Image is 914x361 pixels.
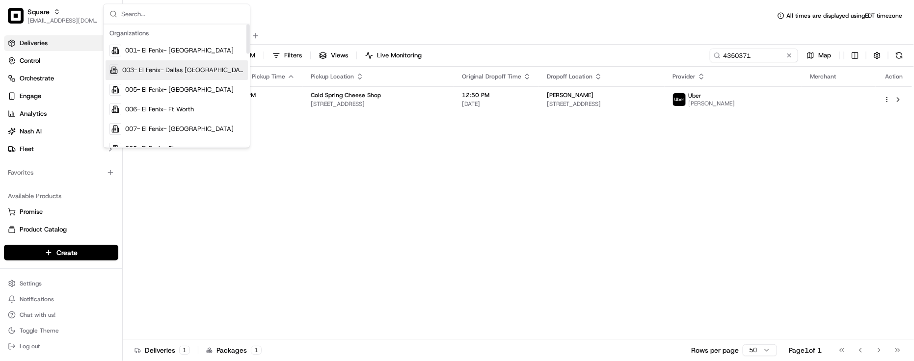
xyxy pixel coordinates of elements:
div: Deliveries [134,345,190,355]
button: Product Catalog [4,222,118,237]
button: Settings [4,277,118,290]
span: Settings [20,280,42,287]
span: Cold Spring Cheese Shop [311,91,381,99]
button: Promise [4,204,118,220]
span: All times are displayed using EDT timezone [786,12,902,20]
a: 💻API Documentation [79,138,161,156]
span: Pickup Location [311,73,354,80]
span: Map [818,51,831,60]
input: Search... [121,4,244,24]
span: Notifications [20,295,54,303]
input: Type to search [710,49,798,62]
span: Log out [20,342,40,350]
button: Refresh [892,49,906,62]
span: Filters [284,51,302,60]
button: Start new chat [167,97,179,108]
span: [STREET_ADDRESS] [547,100,657,108]
img: Square [8,8,24,24]
p: Rows per page [691,345,739,355]
span: 005- El Fenix- [GEOGRAPHIC_DATA] [125,86,234,95]
span: Original Dropoff Time [462,73,521,80]
div: Organizations [106,26,248,41]
a: Analytics [4,106,118,122]
span: Toggle Theme [20,327,59,335]
div: Start new chat [33,94,161,103]
span: Control [20,56,40,65]
div: Favorites [4,165,118,180]
button: Log out [4,339,118,353]
span: Views [331,51,348,60]
span: [DATE] [462,100,531,108]
button: Toggle Theme [4,324,118,337]
a: Deliveries [4,35,118,51]
a: Powered byPylon [69,166,119,174]
button: Live Monitoring [361,49,426,62]
span: Merchant [810,73,836,80]
span: Product Catalog [20,225,67,234]
span: Knowledge Base [20,142,75,152]
button: Orchestrate [4,71,118,86]
span: Provider [672,73,696,80]
span: Fleet [20,145,34,154]
button: Filters [268,49,306,62]
span: Promise [20,207,43,216]
span: Orchestrate [20,74,54,83]
span: 006- El Fenix- Ft Worth [125,105,194,114]
span: Deliveries [20,39,48,48]
img: uber-new-logo.jpeg [673,93,686,106]
span: API Documentation [93,142,158,152]
div: 1 [251,346,262,355]
button: SquareSquare[EMAIL_ADDRESS][DOMAIN_NAME] [4,4,102,27]
button: Map [802,49,835,62]
a: Promise [8,207,114,216]
span: [PERSON_NAME] [688,100,735,107]
div: 💻 [83,143,91,151]
div: Suggestions [104,25,250,148]
span: Original Pickup Time [228,73,285,80]
span: 001- El Fenix- [GEOGRAPHIC_DATA] [125,47,234,55]
span: Live Monitoring [377,51,422,60]
button: Create [4,245,118,260]
img: 1736555255976-a54dd68f-1ca7-489b-9aae-adbdc363a1c4 [10,94,27,111]
a: 📗Knowledge Base [6,138,79,156]
input: Got a question? Start typing here... [26,63,177,74]
div: Page 1 of 1 [789,345,822,355]
button: Fleet [4,141,118,157]
div: Available Products [4,188,118,204]
button: [EMAIL_ADDRESS][DOMAIN_NAME] [27,17,98,25]
span: 12:04 PM [228,91,295,99]
span: 003- El Fenix- Dallas [GEOGRAPHIC_DATA][PERSON_NAME] [122,66,244,75]
span: 12:50 PM [462,91,531,99]
div: We're available if you need us! [33,103,124,111]
span: [STREET_ADDRESS] [311,100,446,108]
button: Views [315,49,352,62]
div: 1 [179,346,190,355]
span: Chat with us! [20,311,55,319]
img: Nash [10,10,29,29]
button: Control [4,53,118,69]
div: Packages [206,345,262,355]
span: Nash AI [20,127,42,136]
button: Nash AI [4,124,118,139]
span: Engage [20,92,41,101]
span: [PERSON_NAME] [547,91,593,99]
span: Dropoff Location [547,73,592,80]
div: 📗 [10,143,18,151]
span: Uber [688,92,701,100]
span: [DATE] [228,100,295,108]
span: 007- El Fenix- [GEOGRAPHIC_DATA] [125,125,234,134]
div: Action [884,73,904,80]
button: Chat with us! [4,308,118,322]
button: Engage [4,88,118,104]
span: Pylon [98,166,119,174]
span: Create [56,248,78,258]
button: Square [27,7,50,17]
button: Notifications [4,292,118,306]
span: Analytics [20,109,47,118]
a: Product Catalog [8,225,114,234]
span: 008- El Fenix- Plano [125,145,184,154]
p: Welcome 👋 [10,39,179,55]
